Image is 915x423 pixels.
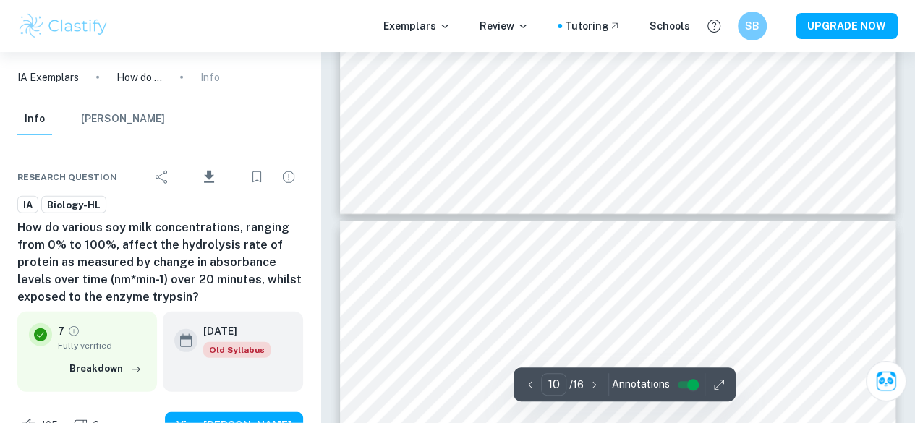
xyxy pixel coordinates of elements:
img: Clastify logo [17,12,109,40]
a: Biology-HL [41,196,106,214]
span: Fully verified [58,339,145,352]
p: Info [200,69,220,85]
button: Breakdown [66,358,145,380]
h6: How do various soy milk concentrations, ranging from 0% to 100%, affect the hydrolysis rate of pr... [17,219,303,306]
p: Review [480,18,529,34]
button: Help and Feedback [702,14,726,38]
a: IA Exemplars [17,69,79,85]
h6: SB [744,18,761,34]
span: Annotations [612,377,670,392]
div: Share [148,163,176,192]
button: Ask Clai [866,361,906,401]
a: Grade fully verified [67,325,80,338]
p: How do various soy milk concentrations, ranging from 0% to 100%, affect the hydrolysis rate of pr... [116,69,163,85]
div: Bookmark [242,163,271,192]
a: IA [17,196,38,214]
button: [PERSON_NAME] [81,103,165,135]
button: Info [17,103,52,135]
span: Research question [17,171,117,184]
p: 7 [58,323,64,339]
span: Old Syllabus [203,342,271,358]
div: Starting from the May 2025 session, the Biology IA requirements have changed. It's OK to refer to... [203,342,271,358]
span: IA [18,198,38,213]
p: Exemplars [383,18,451,34]
div: Download [179,158,239,196]
p: / 16 [569,377,584,393]
span: Biology-HL [42,198,106,213]
button: SB [738,12,767,40]
a: Tutoring [565,18,621,34]
h6: [DATE] [203,323,259,339]
a: Schools [650,18,690,34]
button: UPGRADE NOW [796,13,898,39]
div: Report issue [274,163,303,192]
